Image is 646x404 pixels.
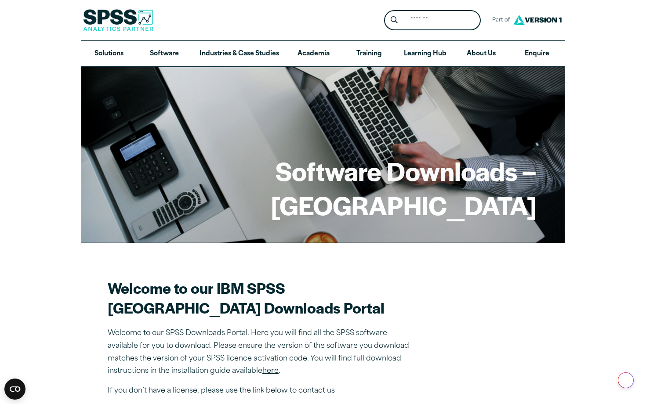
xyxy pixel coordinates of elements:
[4,379,25,400] button: Open CMP widget
[108,327,415,378] p: Welcome to our SPSS Downloads Portal. Here you will find all the SPSS software available for you ...
[83,9,153,31] img: SPSS Analytics Partner
[81,41,137,67] a: Solutions
[81,41,565,67] nav: Desktop version of site main menu
[108,278,415,317] h2: Welcome to our IBM SPSS [GEOGRAPHIC_DATA] Downloads Portal
[262,368,279,375] a: here
[509,41,565,67] a: Enquire
[192,41,286,67] a: Industries & Case Studies
[137,41,192,67] a: Software
[454,41,509,67] a: About Us
[511,12,564,28] img: Version1 Logo
[108,385,415,397] p: If you don’t have a license, please use the link below to contact us
[391,16,398,24] svg: Search magnifying glass icon
[386,12,403,29] button: Search magnifying glass icon
[286,41,341,67] a: Academia
[384,10,481,31] form: Site Header Search Form
[341,41,397,67] a: Training
[397,41,454,67] a: Learning Hub
[488,14,511,27] span: Part of
[109,154,537,222] h1: Software Downloads – [GEOGRAPHIC_DATA]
